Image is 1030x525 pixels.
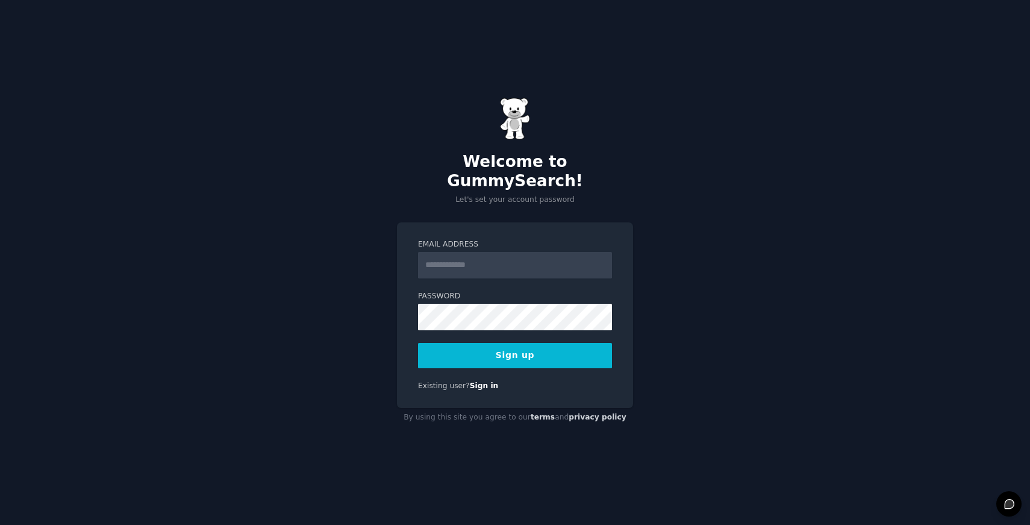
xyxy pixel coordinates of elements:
a: Sign in [470,382,499,390]
img: Gummy Bear [500,98,530,140]
label: Email Address [418,239,612,250]
a: terms [531,413,555,421]
p: Let's set your account password [397,195,633,206]
div: By using this site you agree to our and [397,408,633,427]
button: Sign up [418,343,612,368]
span: Existing user? [418,382,470,390]
h2: Welcome to GummySearch! [397,152,633,190]
label: Password [418,291,612,302]
a: privacy policy [569,413,626,421]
